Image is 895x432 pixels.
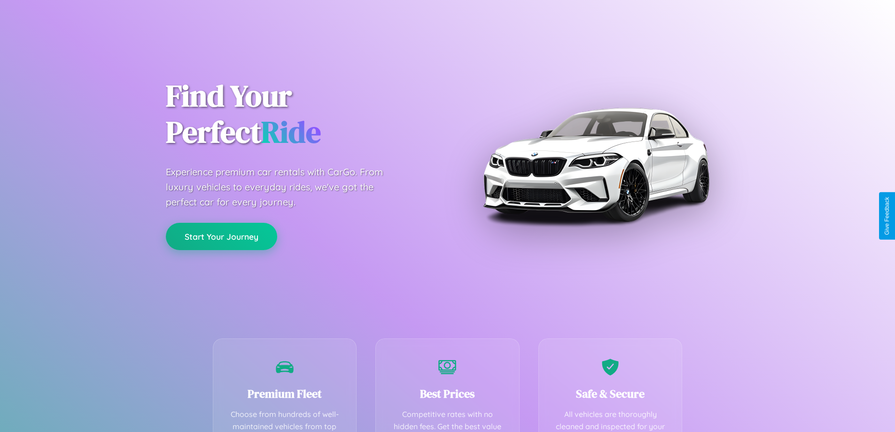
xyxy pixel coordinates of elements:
img: Premium BMW car rental vehicle [478,47,713,282]
span: Ride [261,111,321,152]
h1: Find Your Perfect [166,78,434,150]
h3: Best Prices [390,386,505,401]
p: Experience premium car rentals with CarGo. From luxury vehicles to everyday rides, we've got the ... [166,165,401,210]
button: Start Your Journey [166,223,277,250]
div: Give Feedback [884,197,890,235]
h3: Safe & Secure [553,386,668,401]
h3: Premium Fleet [227,386,342,401]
